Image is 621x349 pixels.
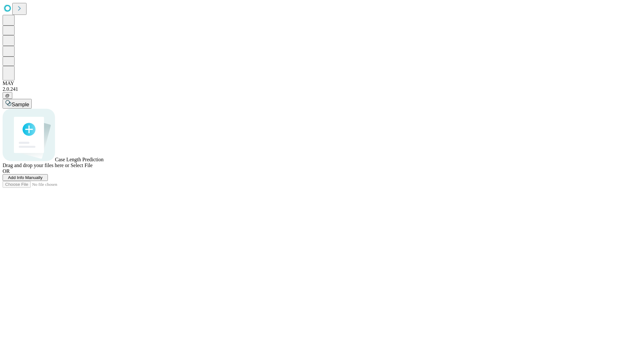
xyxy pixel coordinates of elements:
span: Drag and drop your files here or [3,163,69,168]
div: 2.0.241 [3,86,618,92]
div: MAY [3,80,618,86]
button: Add Info Manually [3,174,48,181]
span: OR [3,168,10,174]
span: Select File [71,163,93,168]
span: Sample [12,102,29,107]
button: Sample [3,99,32,109]
span: Case Length Prediction [55,157,103,162]
span: Add Info Manually [8,175,43,180]
button: @ [3,92,12,99]
span: @ [5,93,10,98]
